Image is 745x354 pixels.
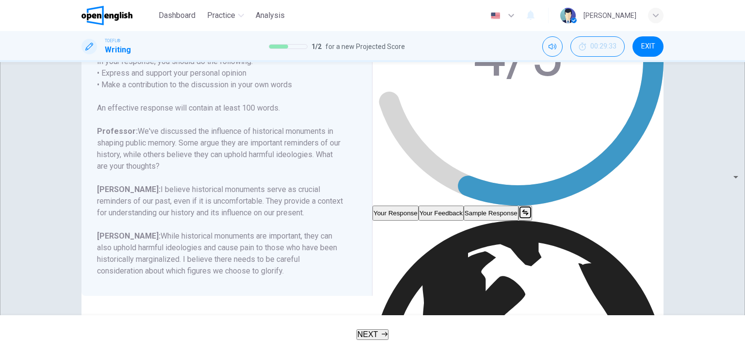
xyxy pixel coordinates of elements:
h6: We've discussed the influence of historical monuments in shaping public memory. Some argue they a... [97,126,345,172]
text: 4/5 [473,22,563,90]
b: Professor: [97,127,138,136]
button: Sample Response [464,206,518,221]
span: NEXT [357,330,378,338]
h6: I believe historical monuments serve as crucial reminders of our past, even if it is uncomfortabl... [97,184,345,219]
span: 1 / 2 [311,41,322,52]
a: OpenEnglish logo [81,6,155,25]
span: Dashboard [159,10,195,21]
span: 00:29:33 [590,43,616,50]
span: EXIT [641,43,655,50]
button: Your Feedback [419,206,464,221]
div: [PERSON_NAME] [583,10,636,21]
b: [PERSON_NAME]: [97,185,161,194]
h1: Writing [105,44,131,56]
div: basic tabs example [372,206,664,221]
img: OpenEnglish logo [81,6,132,25]
h6: In your response, you should do the following: • Express and support your personal opinion • Make... [97,56,345,91]
div: Mute [542,36,563,57]
button: NEXT [356,329,389,340]
img: Profile picture [560,8,576,23]
button: EXIT [632,36,664,57]
span: TOEFL® [105,37,120,44]
span: for a new Projected Score [325,41,405,52]
button: Dashboard [155,7,199,24]
img: en [489,12,502,19]
h6: While historical monuments are important, they can also uphold harmful ideologies and cause pain ... [97,230,345,277]
span: Analysis [256,10,285,21]
button: Practice [203,7,248,24]
button: Your Response [372,206,419,221]
span: Practice [207,10,235,21]
button: 00:29:33 [570,36,625,57]
div: Hide [570,36,625,57]
h6: An effective response will contain at least 100 words. [97,102,345,114]
button: Analysis [252,7,289,24]
b: [PERSON_NAME]: [97,231,161,241]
